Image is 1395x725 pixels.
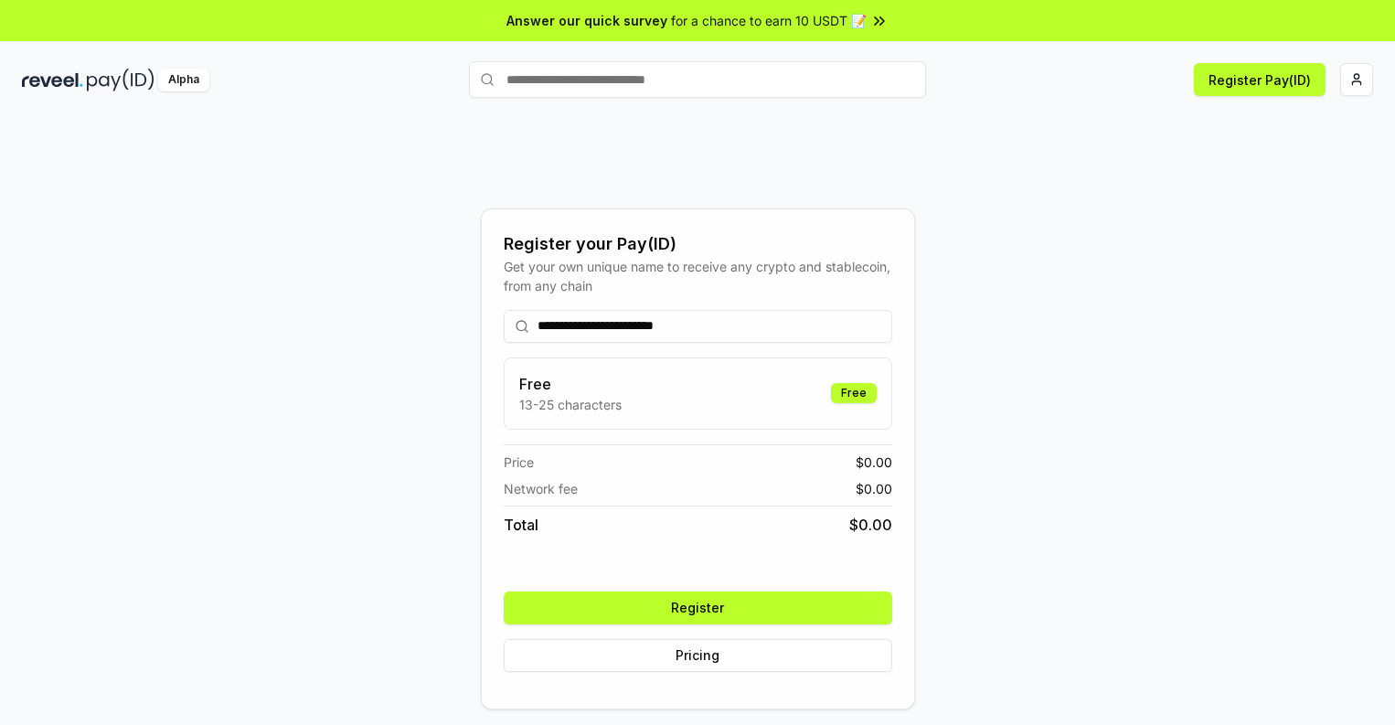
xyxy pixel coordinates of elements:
[506,11,667,30] span: Answer our quick survey
[671,11,867,30] span: for a chance to earn 10 USDT 📝
[22,69,83,91] img: reveel_dark
[856,479,892,498] span: $ 0.00
[1194,63,1326,96] button: Register Pay(ID)
[504,231,892,257] div: Register your Pay(ID)
[504,514,538,536] span: Total
[519,395,622,414] p: 13-25 characters
[158,69,209,91] div: Alpha
[856,453,892,472] span: $ 0.00
[504,592,892,624] button: Register
[504,257,892,295] div: Get your own unique name to receive any crypto and stablecoin, from any chain
[831,383,877,403] div: Free
[519,373,622,395] h3: Free
[87,69,154,91] img: pay_id
[504,453,534,472] span: Price
[504,639,892,672] button: Pricing
[849,514,892,536] span: $ 0.00
[504,479,578,498] span: Network fee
